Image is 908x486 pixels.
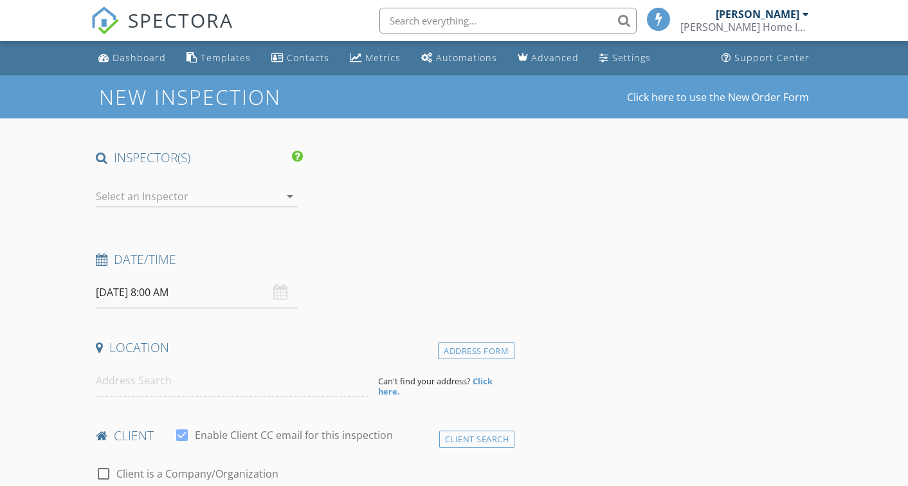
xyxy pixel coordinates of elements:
div: Contacts [287,51,329,64]
span: Can't find your address? [378,375,471,387]
input: Search everything... [379,8,637,33]
a: Contacts [266,46,334,70]
a: Metrics [345,46,406,70]
div: Advanced [531,51,579,64]
div: Sutter Home Inspections [680,21,809,33]
div: Client Search [439,431,515,448]
h4: INSPECTOR(S) [96,149,302,166]
a: Click here to use the New Order Form [627,92,809,102]
div: Dashboard [113,51,166,64]
strong: Click here. [378,375,493,397]
a: Settings [594,46,656,70]
input: Address Search [96,365,368,397]
a: Advanced [513,46,584,70]
div: Support Center [734,51,810,64]
div: Templates [201,51,251,64]
input: Select date [96,277,297,308]
div: Automations [436,51,497,64]
h4: Date/Time [96,251,509,268]
div: Address Form [438,342,514,360]
h1: New Inspection [99,86,384,108]
a: SPECTORA [91,17,233,44]
h4: Location [96,339,509,356]
a: Templates [181,46,256,70]
a: Support Center [716,46,815,70]
h4: client [96,427,509,444]
span: SPECTORA [128,6,233,33]
a: Automations (Basic) [416,46,502,70]
div: Settings [612,51,651,64]
div: [PERSON_NAME] [716,8,799,21]
img: The Best Home Inspection Software - Spectora [91,6,119,35]
a: Dashboard [93,46,171,70]
label: Enable Client CC email for this inspection [195,429,393,442]
div: Metrics [365,51,401,64]
label: Client is a Company/Organization [116,467,278,480]
i: arrow_drop_down [282,189,298,204]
